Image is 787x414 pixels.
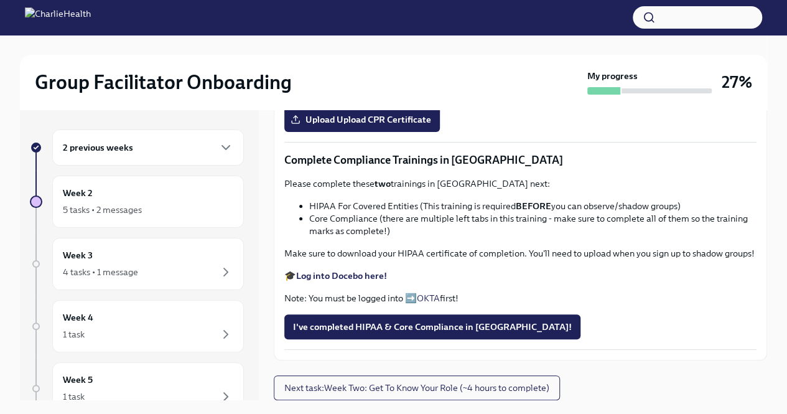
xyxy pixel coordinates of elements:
[30,176,244,228] a: Week 25 tasks • 2 messages
[63,311,93,324] h6: Week 4
[63,390,85,403] div: 1 task
[293,321,572,333] span: I've completed HIPAA & Core Compliance in [GEOGRAPHIC_DATA]!
[63,328,85,341] div: 1 task
[587,70,638,82] strong: My progress
[284,314,580,339] button: I've completed HIPAA & Core Compliance in [GEOGRAPHIC_DATA]!
[296,270,387,281] a: Log into Docebo here!
[284,382,549,394] span: Next task : Week Two: Get To Know Your Role (~4 hours to complete)
[63,141,133,154] h6: 2 previous weeks
[63,266,138,278] div: 4 tasks • 1 message
[52,129,244,166] div: 2 previous weeks
[35,70,292,95] h2: Group Facilitator Onboarding
[63,373,93,387] h6: Week 5
[309,212,757,237] li: Core Compliance (there are multiple left tabs in this training - make sure to complete all of the...
[284,292,757,304] p: Note: You must be logged into ➡️ first!
[274,375,560,400] button: Next task:Week Two: Get To Know Your Role (~4 hours to complete)
[284,270,757,282] p: 🎓
[30,238,244,290] a: Week 34 tasks • 1 message
[63,204,142,216] div: 5 tasks • 2 messages
[25,7,91,27] img: CharlieHealth
[284,107,440,132] label: Upload Upload CPR Certificate
[293,113,431,126] span: Upload Upload CPR Certificate
[375,178,391,189] strong: two
[284,177,757,190] p: Please complete these trainings in [GEOGRAPHIC_DATA] next:
[284,153,757,167] p: Complete Compliance Trainings in [GEOGRAPHIC_DATA]
[722,71,752,93] h3: 27%
[30,300,244,352] a: Week 41 task
[63,248,93,262] h6: Week 3
[284,247,757,260] p: Make sure to download your HIPAA certificate of completion. You'll need to upload when you sign u...
[63,186,93,200] h6: Week 2
[516,200,551,212] strong: BEFORE
[309,200,757,212] li: HIPAA For Covered Entities (This training is required you can observe/shadow groups)
[417,293,440,304] a: OKTA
